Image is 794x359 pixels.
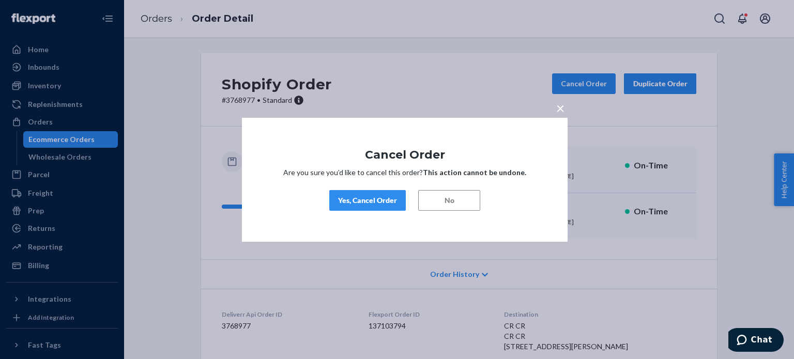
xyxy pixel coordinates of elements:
iframe: Opens a widget where you can chat to one of our agents [728,328,784,354]
button: Yes, Cancel Order [329,190,406,211]
span: × [556,99,564,116]
p: Are you sure you’d like to cancel this order? [273,167,537,178]
button: No [418,190,480,211]
strong: This action cannot be undone. [423,168,526,177]
div: Yes, Cancel Order [338,195,397,206]
h1: Cancel Order [273,148,537,161]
